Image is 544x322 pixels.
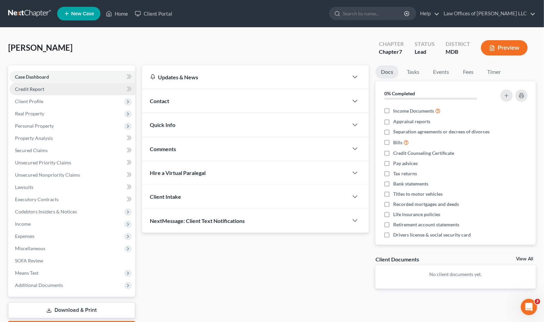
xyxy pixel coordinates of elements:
a: Tasks [401,65,425,79]
span: Personal Property [15,123,54,129]
a: SOFA Review [10,255,135,267]
span: Income Documents [393,108,434,114]
span: 3 [535,299,540,304]
span: Executory Contracts [15,196,59,202]
span: Retirement account statements [393,221,459,228]
div: Updates & News [150,74,340,81]
a: View All [516,257,533,261]
a: Home [102,7,131,20]
span: Life insurance policies [393,211,440,218]
a: Client Portal [131,7,176,20]
div: Status [415,40,435,48]
a: Law Offices of [PERSON_NAME] LLC [440,7,535,20]
span: Appraisal reports [393,118,430,125]
span: Additional Documents [15,282,63,288]
span: Quick Info [150,122,176,128]
span: Credit Counseling Certificate [393,150,454,157]
div: Client Documents [375,256,419,263]
span: Hire a Virtual Paralegal [150,170,206,176]
a: Lawsuits [10,181,135,193]
span: Expenses [15,233,34,239]
span: NextMessage: Client Text Notifications [150,218,245,224]
span: Bank statements [393,180,428,187]
a: Timer [482,65,506,79]
div: MDB [446,48,470,56]
a: Executory Contracts [10,193,135,206]
a: Fees [457,65,479,79]
a: Property Analysis [10,132,135,144]
div: Chapter [379,40,404,48]
a: Help [417,7,439,20]
span: Credit Report [15,86,44,92]
span: New Case [71,11,94,16]
span: Case Dashboard [15,74,49,80]
span: SOFA Review [15,258,43,263]
div: District [446,40,470,48]
span: Lawsuits [15,184,33,190]
span: Unsecured Priority Claims [15,160,71,165]
span: Secured Claims [15,147,48,153]
input: Search by name... [343,7,405,20]
a: Credit Report [10,83,135,95]
a: Secured Claims [10,144,135,157]
div: Lead [415,48,435,56]
span: Recorded mortgages and deeds [393,201,459,208]
span: Miscellaneous [15,245,45,251]
a: Case Dashboard [10,71,135,83]
span: Client Profile [15,98,43,104]
div: Chapter [379,48,404,56]
a: Download & Print [8,302,135,318]
a: Unsecured Priority Claims [10,157,135,169]
span: Separation agreements or decrees of divorces [393,128,490,135]
p: No client documents yet. [381,271,530,278]
iframe: Intercom live chat [521,299,537,315]
strong: 0% Completed [384,91,415,96]
span: Bills [393,139,402,146]
span: Income [15,221,31,227]
span: Drivers license & social security card [393,231,471,238]
span: [PERSON_NAME] [8,43,73,52]
span: Contact [150,98,170,104]
a: Events [428,65,454,79]
span: Client Intake [150,193,181,200]
a: Unsecured Nonpriority Claims [10,169,135,181]
span: Means Test [15,270,38,276]
span: Real Property [15,111,44,116]
span: Titles to motor vehicles [393,191,443,197]
a: Docs [375,65,399,79]
span: Unsecured Nonpriority Claims [15,172,80,178]
span: Tax returns [393,170,417,177]
span: Pay advices [393,160,418,167]
span: 7 [399,48,402,55]
span: Property Analysis [15,135,53,141]
span: Codebtors Insiders & Notices [15,209,77,214]
span: Comments [150,146,176,152]
button: Preview [481,40,528,55]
